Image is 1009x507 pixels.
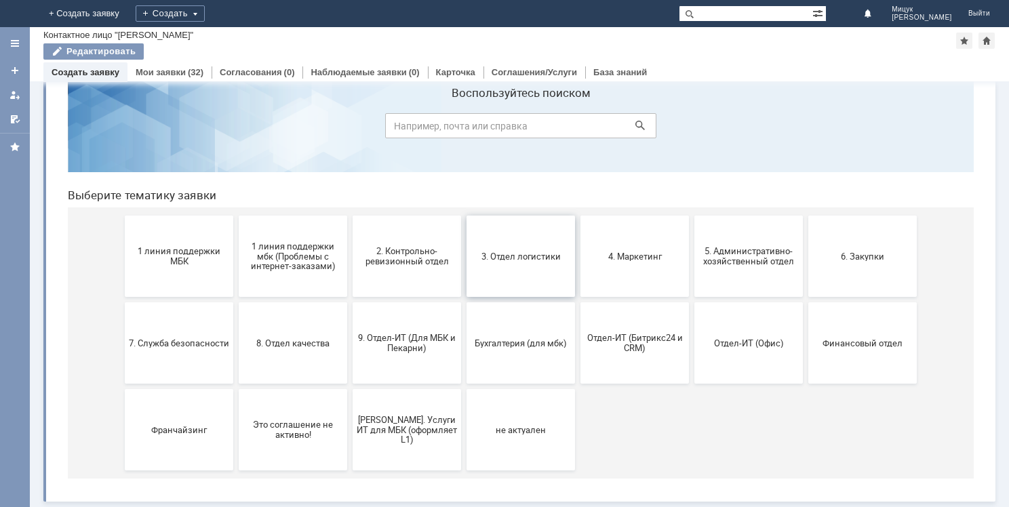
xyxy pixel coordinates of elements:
[4,108,26,130] a: Мои согласования
[410,163,518,244] button: 3. Отдел логистики
[52,67,119,77] a: Создать заявку
[136,67,186,77] a: Мои заявки
[528,280,628,300] span: Отдел-ИТ (Битрикс24 и CRM)
[300,280,400,300] span: 9. Отдел-ИТ (Для МБК и Пекарни)
[68,336,176,418] button: Франчайзинг
[296,163,404,244] button: 2. Контрольно-ревизионный отдел
[186,285,286,295] span: 8. Отдел качества
[523,163,632,244] button: 4. Маркетинг
[410,249,518,331] button: Бухгалтерия (для мбк)
[414,285,514,295] span: Бухгалтерия (для мбк)
[136,5,205,22] div: Создать
[978,33,995,49] div: Сделать домашней страницей
[409,67,420,77] div: (0)
[4,60,26,81] a: Создать заявку
[186,188,286,218] span: 1 линия поддержки мбк (Проблемы с интернет-заказами)
[593,67,647,77] a: База знаний
[528,198,628,208] span: 4. Маркетинг
[410,336,518,418] button: не актуален
[188,67,203,77] div: (32)
[182,336,290,418] button: Это соглашение не активно!
[328,33,599,47] label: Воспользуйтесь поиском
[284,67,295,77] div: (0)
[892,5,952,14] span: Мицук
[641,193,742,214] span: 5. Административно-хозяйственный отдел
[523,249,632,331] button: Отдел-ИТ (Битрикс24 и CRM)
[311,67,406,77] a: Наблюдаемые заявки
[414,198,514,208] span: 3. Отдел логистики
[68,249,176,331] button: 7. Служба безопасности
[755,285,856,295] span: Финансовый отдел
[296,336,404,418] button: [PERSON_NAME]. Услуги ИТ для МБК (оформляет L1)
[186,367,286,387] span: Это соглашение не активно!
[72,285,172,295] span: 7. Служба безопасности
[956,33,972,49] div: Добавить в избранное
[11,136,917,149] header: Выберите тематику заявки
[641,285,742,295] span: Отдел-ИТ (Офис)
[300,193,400,214] span: 2. Контрольно-ревизионный отдел
[637,163,746,244] button: 5. Административно-хозяйственный отдел
[300,361,400,392] span: [PERSON_NAME]. Услуги ИТ для МБК (оформляет L1)
[72,193,172,214] span: 1 линия поддержки МБК
[755,198,856,208] span: 6. Закупки
[296,249,404,331] button: 9. Отдел-ИТ (Для МБК и Пекарни)
[751,163,860,244] button: 6. Закупки
[328,60,599,85] input: Например, почта или справка
[43,30,193,40] div: Контактное лицо "[PERSON_NAME]"
[812,6,826,19] span: Расширенный поиск
[414,371,514,382] span: не актуален
[492,67,577,77] a: Соглашения/Услуги
[182,249,290,331] button: 8. Отдел качества
[751,249,860,331] button: Финансовый отдел
[436,67,475,77] a: Карточка
[72,371,172,382] span: Франчайзинг
[637,249,746,331] button: Отдел-ИТ (Офис)
[892,14,952,22] span: [PERSON_NAME]
[182,163,290,244] button: 1 линия поддержки мбк (Проблемы с интернет-заказами)
[68,163,176,244] button: 1 линия поддержки МБК
[220,67,282,77] a: Согласования
[4,84,26,106] a: Мои заявки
